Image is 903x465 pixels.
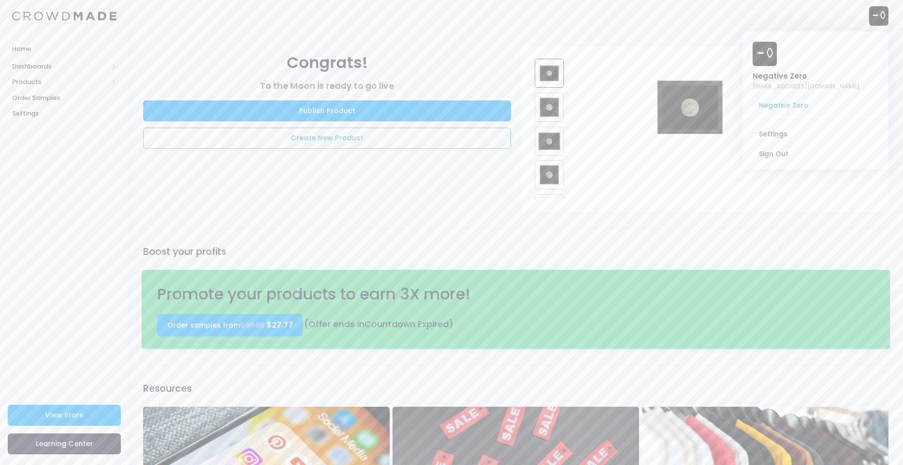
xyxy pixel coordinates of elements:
[12,44,116,54] span: Home
[535,93,564,122] img: To_the_Moon_-_fd54bc4d-2ea9-4a65-94c7-bdfe719330a3.jpg
[535,59,564,88] img: To_the_Moon_-_ffbe9cce-3a58-4353-bfcb-8aad2e28309b.jpg
[142,245,890,259] div: Boost your profits
[143,100,511,121] a: Publish Product
[753,71,860,82] div: Negative Zero
[143,128,511,149] a: Create New Product
[535,194,564,223] img: To_the_Moon_-_2002a42c-da26-4be5-a576-06ab7bae56fa.jpg
[535,127,564,156] img: To_the_Moon_-_4c843cd5-c2c3-459c-945e-e43547d3a9b5.jpg
[12,62,108,71] span: Dashboards
[751,125,881,143] a: Settings
[142,382,890,396] div: Resources
[8,433,121,454] a: Learning Center
[869,6,888,26] img: User
[364,318,449,330] span: Countdown Expired
[753,82,860,91] a: [EMAIL_ADDRESS][DOMAIN_NAME]
[304,318,453,330] span: (Offer ends in )
[751,97,881,115] span: Negative Zero
[8,405,121,426] a: View Store
[157,314,303,336] a: Order samples from$30.85 $27.77
[153,282,698,306] div: Promote your products to earn 3X more!
[751,145,881,163] a: Sign Out
[12,12,116,21] img: Logo
[12,77,108,87] span: Products
[45,410,83,420] span: View Store
[12,93,116,103] span: Order Samples
[36,439,93,448] span: Learning Center
[240,320,264,330] s: $30.85
[753,42,777,66] img: User
[143,81,511,91] h3: To the Moon is ready to go live
[12,109,116,118] span: Settings
[143,51,511,75] div: Congrats!
[535,160,564,189] img: To_the_Moon_-_c11fda1a-2bcb-4dbe-9795-51510fc8ce4e.jpg
[266,319,293,331] span: $27.77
